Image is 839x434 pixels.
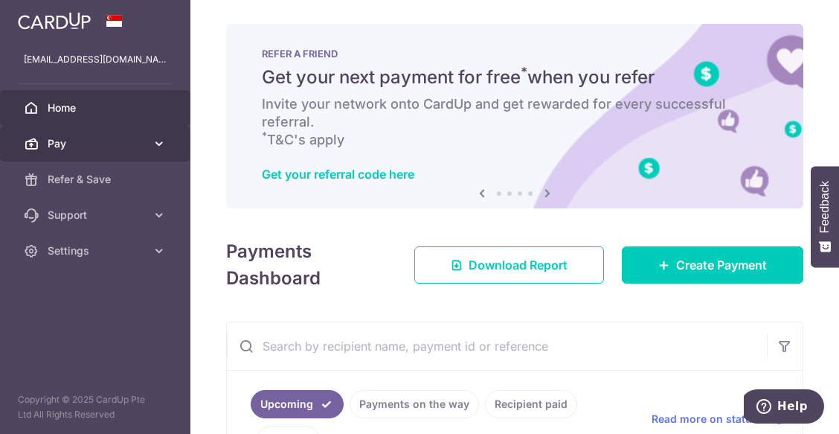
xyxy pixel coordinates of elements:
[251,390,344,418] a: Upcoming
[48,136,146,151] span: Pay
[350,390,479,418] a: Payments on the way
[226,238,388,292] h4: Payments Dashboard
[676,256,767,274] span: Create Payment
[262,66,768,89] h5: Get your next payment for free when you refer
[652,412,770,427] span: Read more on statuses
[48,172,146,187] span: Refer & Save
[262,48,768,60] p: REFER A FRIEND
[48,243,146,258] span: Settings
[262,95,768,149] h6: Invite your network onto CardUp and get rewarded for every successful referral. T&C's apply
[226,24,803,208] img: RAF banner
[24,52,167,67] p: [EMAIL_ADDRESS][DOMAIN_NAME]
[262,167,414,182] a: Get your referral code here
[227,322,767,370] input: Search by recipient name, payment id or reference
[811,166,839,267] button: Feedback - Show survey
[485,390,577,418] a: Recipient paid
[744,389,824,427] iframe: Opens a widget where you can find more information
[469,256,568,274] span: Download Report
[652,412,785,427] a: Read more on statuses
[622,246,803,284] a: Create Payment
[414,246,604,284] a: Download Report
[48,208,146,223] span: Support
[18,12,91,30] img: CardUp
[818,181,832,233] span: Feedback
[48,100,146,115] span: Home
